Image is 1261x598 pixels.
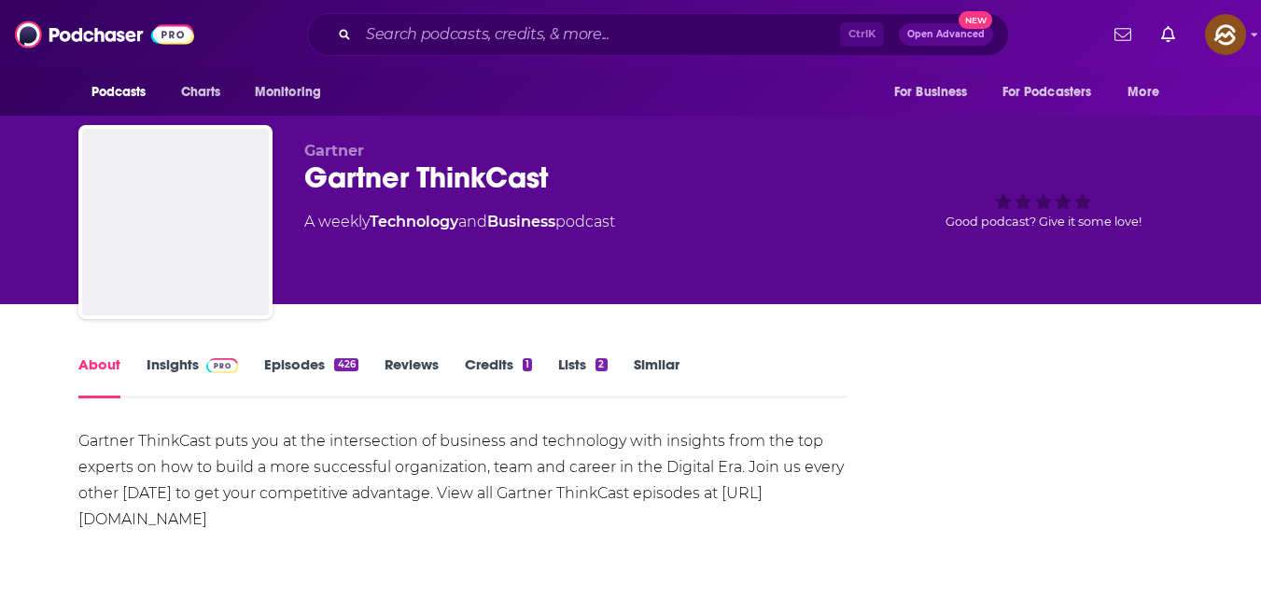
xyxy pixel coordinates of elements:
span: Monitoring [255,79,321,105]
a: Charts [169,75,232,110]
button: Open AdvancedNew [899,23,993,46]
span: Good podcast? Give it some love! [946,215,1142,229]
a: InsightsPodchaser Pro [147,355,239,398]
span: Ctrl K [840,22,884,47]
span: Gartner [304,142,364,160]
button: Show profile menu [1205,14,1246,55]
span: and [458,213,487,230]
div: A weekly podcast [304,211,615,233]
input: Search podcasts, credits, & more... [358,20,840,49]
a: Lists2 [558,355,607,398]
span: Podcasts [91,79,147,105]
a: Episodes426 [264,355,357,398]
span: Open Advanced [907,30,985,39]
a: Technology [370,213,458,230]
button: open menu [990,75,1119,110]
a: Show notifications dropdown [1107,19,1139,50]
a: Credits1 [465,355,532,398]
span: Charts [181,79,221,105]
p: Gartner ThinkCast puts you at the intersection of business and technology with insights from the ... [78,428,848,533]
div: Search podcasts, credits, & more... [307,13,1009,56]
span: More [1128,79,1159,105]
span: For Podcasters [1002,79,1092,105]
button: open menu [242,75,345,110]
span: New [959,11,992,29]
img: Podchaser Pro [206,358,239,373]
div: 1 [523,358,532,371]
button: open menu [1114,75,1183,110]
button: open menu [78,75,171,110]
a: Show notifications dropdown [1154,19,1183,50]
a: Business [487,213,555,230]
span: For Business [894,79,968,105]
a: Reviews [385,355,439,398]
div: 426 [334,358,357,371]
a: Similar [634,355,680,398]
span: Logged in as hey85204 [1205,14,1246,55]
button: open menu [881,75,991,110]
img: Podchaser - Follow, Share and Rate Podcasts [15,17,194,52]
a: About [78,355,120,398]
div: 2 [595,358,607,371]
div: Good podcast? Give it some love! [904,142,1184,257]
img: User Profile [1205,14,1246,55]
